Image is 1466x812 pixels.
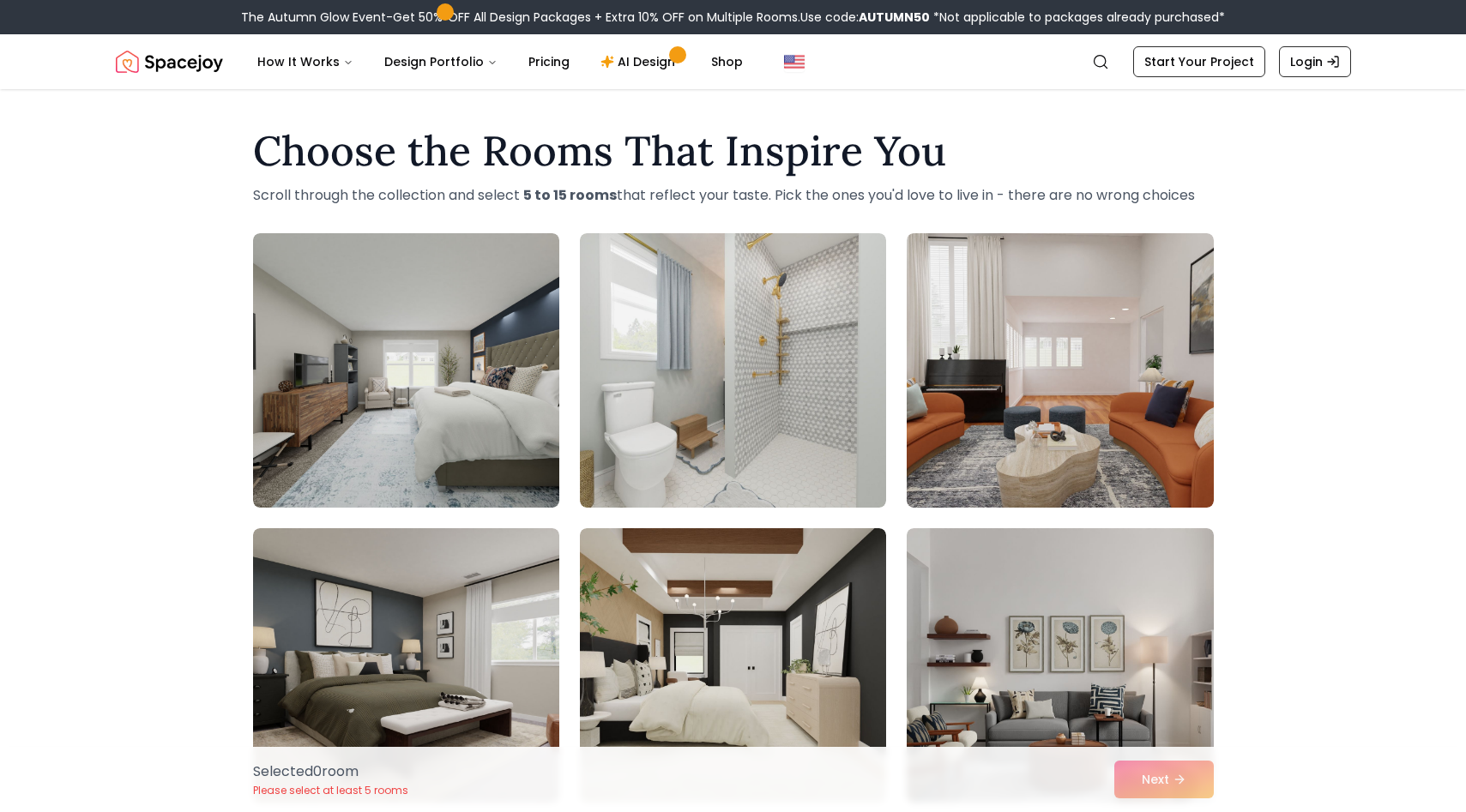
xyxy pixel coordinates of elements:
[907,233,1213,508] img: Room room-3
[523,185,617,205] strong: 5 to 15 rooms
[587,45,694,79] a: AI Design
[116,34,1351,89] nav: Global
[1279,46,1351,77] a: Login
[580,528,886,803] img: Room room-5
[697,45,757,79] a: Shop
[116,45,223,79] a: Spacejoy
[784,51,805,72] img: United States
[253,528,559,803] img: Room room-4
[116,45,223,79] img: Spacejoy Logo
[244,45,367,79] button: How It Works
[253,130,1214,171] h1: Choose the Rooms That Inspire You
[930,9,1225,26] span: *Not applicable to packages already purchased*
[907,528,1213,803] img: Room room-6
[253,761,408,782] p: Selected 0 room
[580,233,886,508] img: Room room-2
[371,45,511,79] button: Design Portfolio
[241,9,1225,26] div: The Autumn Glow Event-Get 50% OFF All Design Packages + Extra 10% OFF on Multiple Rooms.
[800,9,930,26] span: Use code:
[253,784,408,797] p: Please select at least 5 rooms
[244,45,757,79] nav: Main
[253,185,1214,206] p: Scroll through the collection and select that reflect your taste. Pick the ones you'd love to liv...
[859,9,930,26] b: AUTUMN50
[515,45,583,79] a: Pricing
[1133,46,1265,77] a: Start Your Project
[253,233,559,508] img: Room room-1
